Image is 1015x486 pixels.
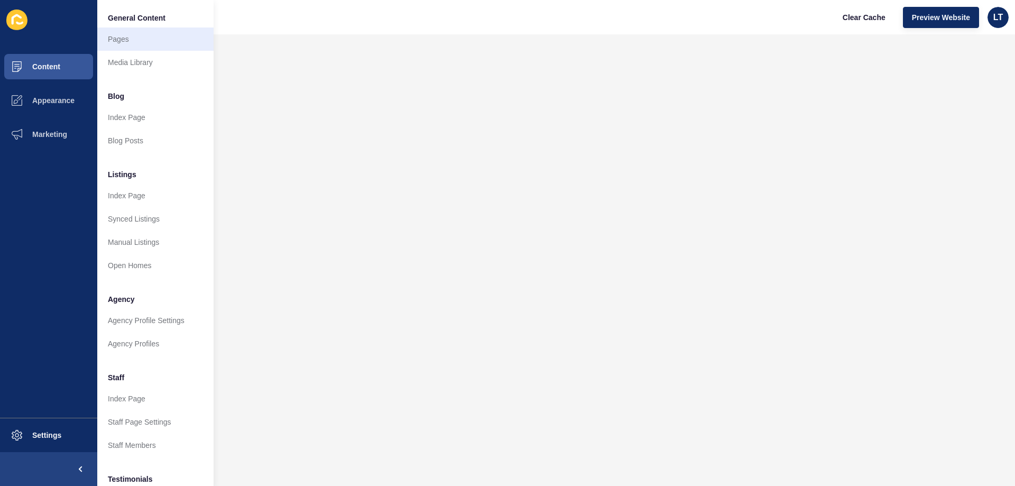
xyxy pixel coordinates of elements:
a: Agency Profile Settings [97,309,214,332]
span: Staff [108,372,124,383]
span: Listings [108,169,136,180]
button: Clear Cache [834,7,894,28]
span: Agency [108,294,135,305]
span: LT [993,12,1003,23]
span: Testimonials [108,474,153,484]
a: Open Homes [97,254,214,277]
a: Staff Members [97,434,214,457]
a: Manual Listings [97,231,214,254]
a: Index Page [97,106,214,129]
a: Index Page [97,184,214,207]
a: Media Library [97,51,214,74]
a: Index Page [97,387,214,410]
a: Blog Posts [97,129,214,152]
a: Staff Page Settings [97,410,214,434]
button: Preview Website [903,7,979,28]
span: Clear Cache [843,12,885,23]
span: Blog [108,91,124,102]
span: General Content [108,13,165,23]
a: Pages [97,27,214,51]
span: Preview Website [912,12,970,23]
a: Agency Profiles [97,332,214,355]
a: Synced Listings [97,207,214,231]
